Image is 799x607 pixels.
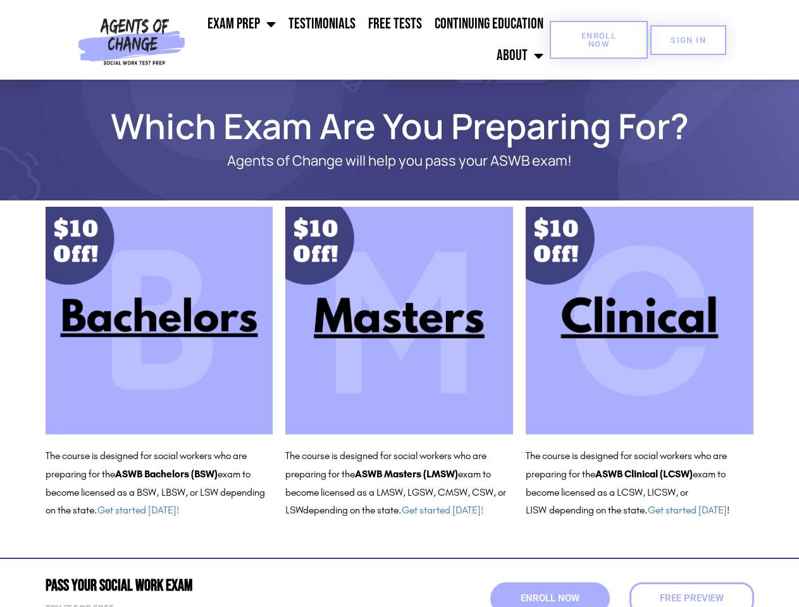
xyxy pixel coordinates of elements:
[355,468,458,480] b: ASWB Masters (LMSW)
[660,594,724,603] span: Free Preview
[39,111,760,140] h1: Which Exam Are You Preparing For?
[285,447,513,520] p: The course is designed for social workers who are preparing for the exam to become licensed as a ...
[648,504,727,516] a: Get started [DATE]
[402,504,483,516] a: Get started [DATE]!
[645,504,729,516] span: . !
[97,504,179,516] a: Get started [DATE]!
[521,594,579,603] span: Enroll Now
[549,504,645,516] span: depending on the state
[570,32,628,48] span: Enroll Now
[303,504,483,516] span: depending on the state.
[46,578,393,594] h2: Pass Your Social Work Exam
[490,40,550,71] a: About
[526,447,753,520] p: The course is designed for social workers who are preparing for the exam to become licensed as a ...
[115,468,218,480] b: ASWB Bachelors (BSW)
[362,8,428,40] a: Free Tests
[90,153,710,169] p: Agents of Change will help you pass your ASWB exam!
[650,25,726,55] a: SIGN IN
[595,468,693,480] b: ASWB Clinical (LCSW)
[428,8,550,40] a: Continuing Education
[201,8,282,40] a: Exam Prep
[190,8,550,71] nav: Menu
[550,21,648,59] a: Enroll Now
[46,447,273,520] p: The course is designed for social workers who are preparing for the exam to become licensed as a ...
[282,8,362,40] a: Testimonials
[671,36,706,44] span: SIGN IN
